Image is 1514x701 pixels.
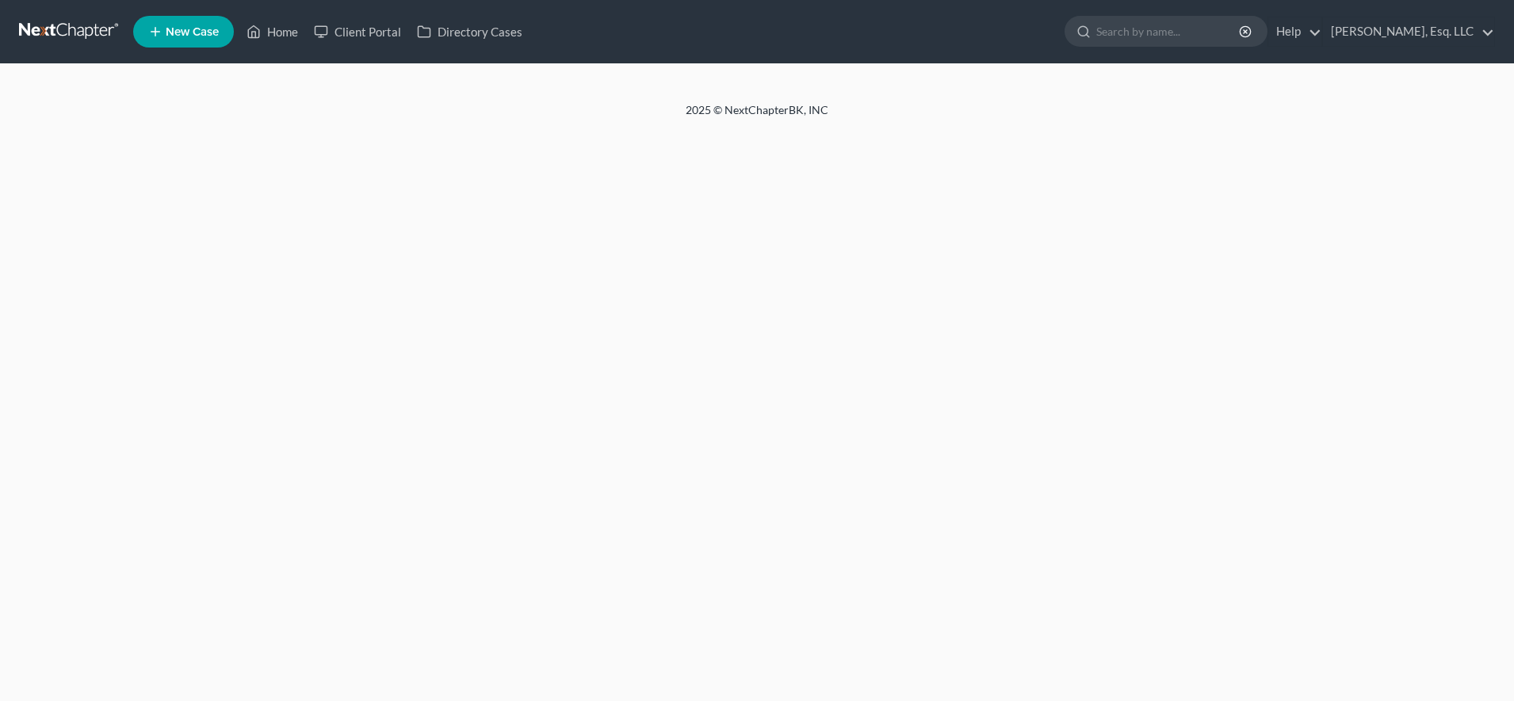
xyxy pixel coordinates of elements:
a: Directory Cases [409,17,530,46]
div: 2025 © NextChapterBK, INC [305,102,1209,131]
a: [PERSON_NAME], Esq. LLC [1323,17,1494,46]
a: Home [239,17,306,46]
input: Search by name... [1096,17,1241,46]
a: Client Portal [306,17,409,46]
span: New Case [166,26,219,38]
a: Help [1268,17,1321,46]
